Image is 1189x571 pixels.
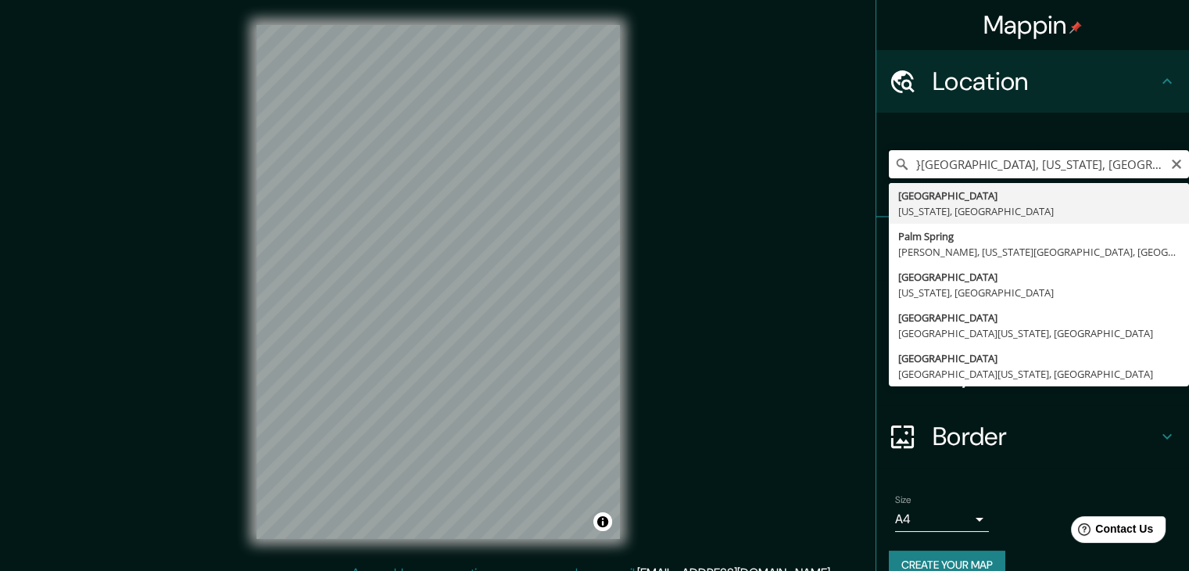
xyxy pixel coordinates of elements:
input: Pick your city or area [889,150,1189,178]
div: [PERSON_NAME], [US_STATE][GEOGRAPHIC_DATA], [GEOGRAPHIC_DATA] [898,244,1180,260]
h4: Location [933,66,1158,97]
div: A4 [895,507,989,532]
div: [US_STATE], [GEOGRAPHIC_DATA] [898,285,1180,300]
button: Toggle attribution [593,512,612,531]
div: Palm Spring [898,228,1180,244]
div: Style [876,280,1189,343]
div: [GEOGRAPHIC_DATA] [898,269,1180,285]
button: Clear [1170,156,1183,171]
div: Pins [876,217,1189,280]
div: [US_STATE], [GEOGRAPHIC_DATA] [898,203,1180,219]
div: [GEOGRAPHIC_DATA] [898,310,1180,325]
div: [GEOGRAPHIC_DATA] [898,188,1180,203]
h4: Layout [933,358,1158,390]
img: pin-icon.png [1069,21,1082,34]
div: [GEOGRAPHIC_DATA][US_STATE], [GEOGRAPHIC_DATA] [898,366,1180,382]
div: Location [876,50,1189,113]
div: [GEOGRAPHIC_DATA][US_STATE], [GEOGRAPHIC_DATA] [898,325,1180,341]
h4: Border [933,421,1158,452]
iframe: Help widget launcher [1050,510,1172,554]
label: Size [895,494,911,507]
h4: Mappin [983,9,1083,41]
div: Layout [876,343,1189,405]
canvas: Map [256,25,620,539]
div: [GEOGRAPHIC_DATA] [898,350,1180,366]
div: Border [876,405,1189,468]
